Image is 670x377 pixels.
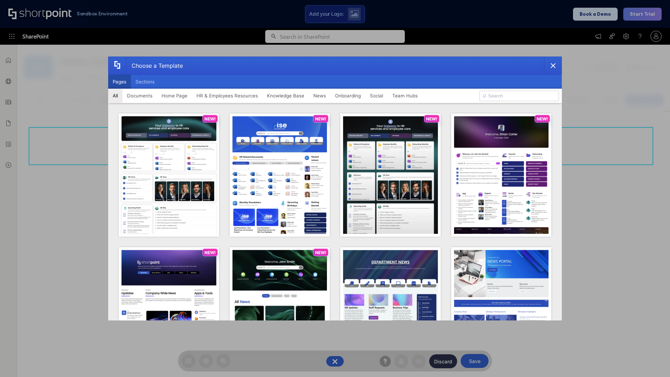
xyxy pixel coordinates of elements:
button: Pages [108,75,131,89]
button: All [108,89,122,103]
button: Social [365,89,388,103]
button: Sections [131,75,159,89]
p: NEW! [315,250,326,255]
button: Documents [122,89,157,103]
p: NEW! [204,250,216,255]
p: NEW! [315,116,326,121]
p: NEW! [204,116,216,121]
iframe: Chat Widget [635,343,670,377]
button: Knowledge Base [262,89,309,103]
input: Search [479,91,559,101]
button: Onboarding [330,89,365,103]
button: News [309,89,330,103]
p: NEW! [426,116,437,121]
div: template selector [108,57,562,320]
button: Home Page [157,89,192,103]
button: Team Hubs [388,89,422,103]
button: HR & Employees Resources [192,89,262,103]
p: NEW! [537,116,548,121]
div: Choose a Template [126,57,183,74]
